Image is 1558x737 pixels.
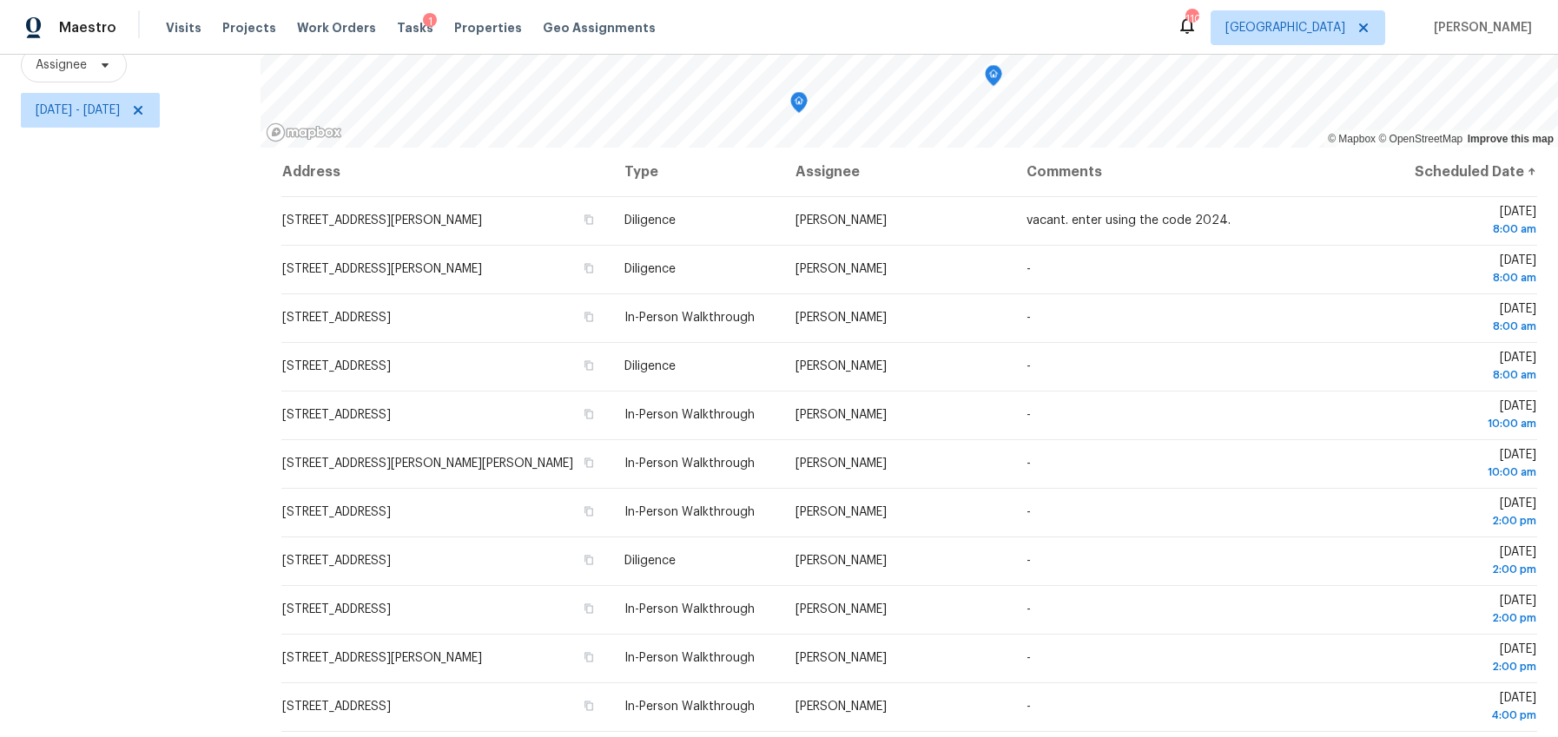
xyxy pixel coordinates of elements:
div: 8:00 am [1403,366,1536,384]
span: [STREET_ADDRESS][PERSON_NAME] [282,214,482,227]
div: 2:00 pm [1403,658,1536,675]
span: [STREET_ADDRESS] [282,701,391,713]
a: Improve this map [1468,133,1554,145]
span: In-Person Walkthrough [624,603,755,615]
div: 110 [1185,10,1198,28]
span: [DATE] [1403,643,1536,675]
span: In-Person Walkthrough [624,701,755,713]
button: Copy Address [581,260,597,276]
div: 2:00 pm [1403,561,1536,578]
div: 8:00 am [1403,220,1536,238]
span: Diligence [624,214,676,227]
span: In-Person Walkthrough [624,506,755,518]
span: [PERSON_NAME] [796,506,887,518]
button: Copy Address [581,309,597,325]
span: Visits [166,19,201,36]
span: [STREET_ADDRESS] [282,555,391,567]
span: [GEOGRAPHIC_DATA] [1225,19,1345,36]
button: Copy Address [581,698,597,714]
div: 10:00 am [1403,464,1536,481]
span: Properties [454,19,522,36]
span: In-Person Walkthrough [624,652,755,664]
span: [STREET_ADDRESS] [282,506,391,518]
span: [DATE] [1403,546,1536,578]
span: - [1027,312,1031,324]
span: - [1027,555,1031,567]
a: Mapbox homepage [266,122,342,142]
th: Assignee [782,148,1013,196]
span: - [1027,457,1031,470]
button: Copy Address [581,552,597,568]
span: [DATE] - [DATE] [36,102,120,119]
span: [PERSON_NAME] [796,409,887,421]
div: 2:00 pm [1403,609,1536,627]
button: Copy Address [581,358,597,373]
span: [DATE] [1403,449,1536,481]
th: Type [611,148,782,196]
span: [DATE] [1403,692,1536,724]
button: Copy Address [581,455,597,470]
span: Assignee [36,56,87,74]
span: [STREET_ADDRESS] [282,312,391,324]
div: 8:00 am [1403,269,1536,286]
button: Copy Address [581,649,597,665]
span: [DATE] [1403,400,1536,432]
div: 10:00 am [1403,415,1536,432]
span: [PERSON_NAME] [796,555,887,567]
span: Tasks [397,22,433,34]
span: [PERSON_NAME] [796,360,887,372]
span: [STREET_ADDRESS][PERSON_NAME][PERSON_NAME] [282,457,573,470]
span: Maestro [59,19,116,36]
span: [PERSON_NAME] [796,603,887,615]
span: [STREET_ADDRESS][PERSON_NAME] [282,263,482,275]
span: [PERSON_NAME] [796,701,887,713]
span: [STREET_ADDRESS][PERSON_NAME] [282,652,482,664]
button: Copy Address [581,212,597,227]
span: [STREET_ADDRESS] [282,603,391,615]
th: Address [281,148,611,196]
div: 2:00 pm [1403,512,1536,530]
span: Geo Assignments [543,19,656,36]
span: Diligence [624,360,676,372]
button: Copy Address [581,406,597,422]
span: In-Person Walkthrough [624,457,755,470]
span: - [1027,409,1031,421]
a: OpenStreetMap [1378,133,1462,145]
span: [STREET_ADDRESS] [282,409,391,421]
span: [PERSON_NAME] [796,263,887,275]
button: Copy Address [581,601,597,616]
span: Projects [222,19,276,36]
span: In-Person Walkthrough [624,409,755,421]
span: [STREET_ADDRESS] [282,360,391,372]
span: [DATE] [1403,595,1536,627]
span: [PERSON_NAME] [1427,19,1532,36]
span: [DATE] [1403,497,1536,530]
th: Comments [1013,148,1390,196]
div: 1 [423,13,437,30]
div: 4:00 pm [1403,707,1536,724]
a: Mapbox [1328,133,1376,145]
div: Map marker [790,92,808,119]
span: [PERSON_NAME] [796,214,887,227]
span: [DATE] [1403,352,1536,384]
span: - [1027,603,1031,615]
span: - [1027,652,1031,664]
span: [PERSON_NAME] [796,652,887,664]
span: - [1027,701,1031,713]
span: [DATE] [1403,206,1536,238]
span: In-Person Walkthrough [624,312,755,324]
div: Map marker [985,65,1002,92]
button: Copy Address [581,503,597,519]
span: - [1027,263,1031,275]
span: Diligence [624,555,676,567]
span: Diligence [624,263,676,275]
span: [PERSON_NAME] [796,312,887,324]
span: [DATE] [1403,254,1536,286]
div: 8:00 am [1403,318,1536,335]
span: vacant. enter using the code 2024. [1027,214,1231,227]
th: Scheduled Date ↑ [1390,148,1537,196]
span: - [1027,506,1031,518]
span: - [1027,360,1031,372]
span: Work Orders [297,19,376,36]
span: [PERSON_NAME] [796,457,887,470]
